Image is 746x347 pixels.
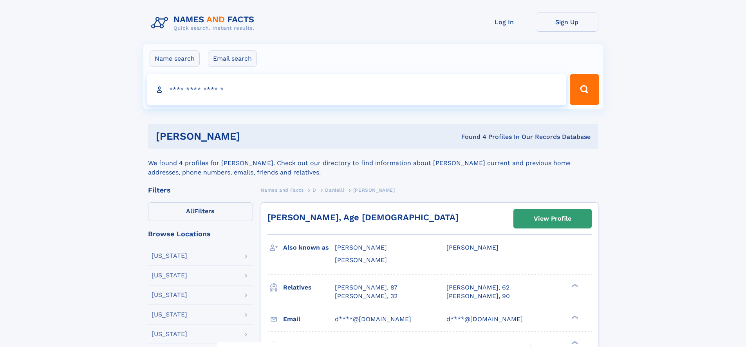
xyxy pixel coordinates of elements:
a: Names and Facts [261,185,304,195]
div: [US_STATE] [152,331,187,337]
div: View Profile [534,210,571,228]
img: Logo Names and Facts [148,13,261,34]
span: [PERSON_NAME] [353,187,395,193]
div: ❯ [569,315,579,320]
span: D [312,187,316,193]
a: D [312,185,316,195]
button: Search Button [570,74,599,105]
a: [PERSON_NAME], 87 [335,283,397,292]
h3: Relatives [283,281,335,294]
div: We found 4 profiles for [PERSON_NAME]. Check out our directory to find information about [PERSON_... [148,149,598,177]
input: search input [147,74,567,105]
span: [PERSON_NAME] [335,244,387,251]
a: View Profile [514,209,591,228]
div: [US_STATE] [152,253,187,259]
a: [PERSON_NAME], Age [DEMOGRAPHIC_DATA] [267,212,459,222]
span: All [186,207,194,215]
a: [PERSON_NAME], 62 [446,283,509,292]
span: [PERSON_NAME] [335,256,387,264]
div: Filters [148,187,253,194]
a: Danielli [325,185,344,195]
a: [PERSON_NAME], 90 [446,292,510,300]
div: [US_STATE] [152,311,187,318]
div: [US_STATE] [152,292,187,298]
h3: Also known as [283,241,335,254]
a: Log In [473,13,536,32]
label: Name search [150,50,200,67]
h1: [PERSON_NAME] [156,131,351,141]
div: [US_STATE] [152,272,187,279]
a: Sign Up [536,13,598,32]
div: Browse Locations [148,230,253,237]
label: Filters [148,202,253,221]
div: ❯ [569,340,579,345]
span: [PERSON_NAME] [446,244,499,251]
div: ❯ [569,283,579,288]
h3: Email [283,313,335,326]
span: Danielli [325,187,344,193]
div: Found 4 Profiles In Our Records Database [350,133,591,141]
label: Email search [208,50,257,67]
a: [PERSON_NAME], 32 [335,292,397,300]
